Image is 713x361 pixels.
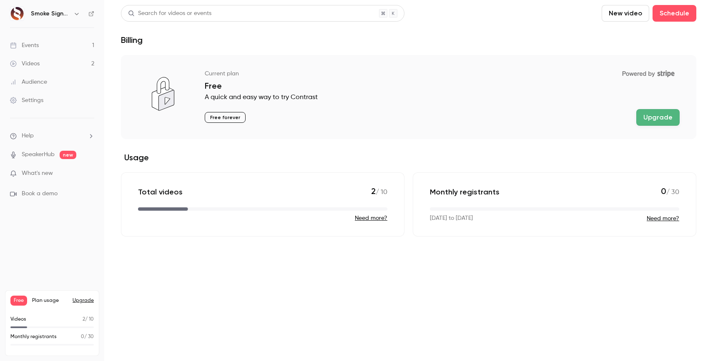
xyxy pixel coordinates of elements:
span: What's new [22,169,53,178]
p: Monthly registrants [10,333,57,341]
iframe: Noticeable Trigger [84,170,94,177]
h6: Smoke Signals AI [31,10,70,18]
button: Need more? [355,214,387,222]
p: [DATE] to [DATE] [430,214,473,223]
span: 2 [83,317,85,322]
span: Plan usage [32,297,68,304]
button: Upgrade [636,109,680,126]
div: Search for videos or events [128,9,211,18]
button: New video [602,5,649,22]
span: 0 [661,186,666,196]
a: SpeakerHub [22,150,55,159]
span: 2 [371,186,376,196]
div: Audience [10,78,47,86]
h1: Billing [121,35,143,45]
p: / 10 [371,186,387,197]
button: Need more? [647,214,679,223]
p: Free [205,81,680,91]
button: Schedule [653,5,696,22]
h2: Usage [121,152,696,162]
div: Settings [10,96,43,105]
p: A quick and easy way to try Contrast [205,92,680,102]
span: Book a demo [22,189,58,198]
span: new [60,151,76,159]
div: Events [10,41,39,50]
p: Monthly registrants [430,187,500,197]
p: / 10 [83,316,94,323]
li: help-dropdown-opener [10,132,94,140]
span: Free [10,296,27,306]
span: 0 [81,334,84,339]
button: Upgrade [73,297,94,304]
p: Current plan [205,70,239,78]
p: / 30 [661,186,679,197]
span: Help [22,132,34,140]
p: / 30 [81,333,94,341]
p: Free forever [205,112,246,123]
section: billing [121,55,696,237]
p: Total videos [138,187,183,197]
p: Videos [10,316,26,323]
img: Smoke Signals AI [10,7,24,20]
div: Videos [10,60,40,68]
